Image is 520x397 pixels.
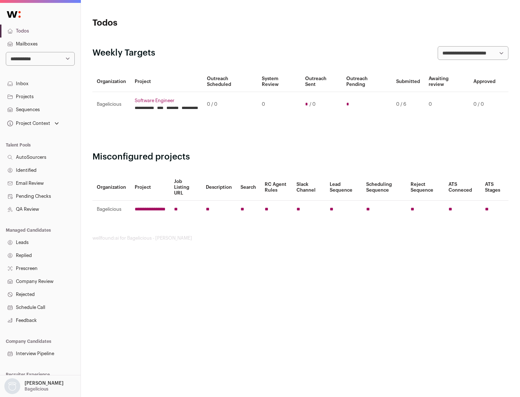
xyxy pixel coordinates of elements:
td: 0 / 6 [392,92,424,117]
img: Wellfound [3,7,25,22]
th: Organization [92,174,130,201]
th: Slack Channel [292,174,325,201]
td: Bagelicious [92,92,130,117]
th: Description [201,174,236,201]
th: ATS Conneced [444,174,480,201]
td: 0 [424,92,469,117]
th: Outreach Pending [342,71,391,92]
td: 0 [257,92,300,117]
th: Outreach Sent [301,71,342,92]
th: System Review [257,71,300,92]
th: Job Listing URL [170,174,201,201]
a: Software Engineer [135,98,198,104]
th: Submitted [392,71,424,92]
h2: Misconfigured projects [92,151,508,163]
td: 0 / 0 [469,92,500,117]
th: ATS Stages [481,174,508,201]
img: nopic.png [4,378,20,394]
div: Project Context [6,121,50,126]
th: Project [130,174,170,201]
th: Search [236,174,260,201]
p: Bagelicious [25,386,48,392]
h2: Weekly Targets [92,47,155,59]
th: Lead Sequence [325,174,362,201]
th: Approved [469,71,500,92]
th: Reject Sequence [406,174,445,201]
button: Open dropdown [3,378,65,394]
td: 0 / 0 [203,92,257,117]
p: [PERSON_NAME] [25,380,64,386]
td: Bagelicious [92,201,130,218]
th: Scheduling Sequence [362,174,406,201]
th: Awaiting review [424,71,469,92]
th: Organization [92,71,130,92]
button: Open dropdown [6,118,60,128]
th: Outreach Scheduled [203,71,257,92]
footer: wellfound:ai for Bagelicious - [PERSON_NAME] [92,235,508,241]
th: RC Agent Rules [260,174,292,201]
h1: Todos [92,17,231,29]
span: / 0 [309,101,316,107]
th: Project [130,71,203,92]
